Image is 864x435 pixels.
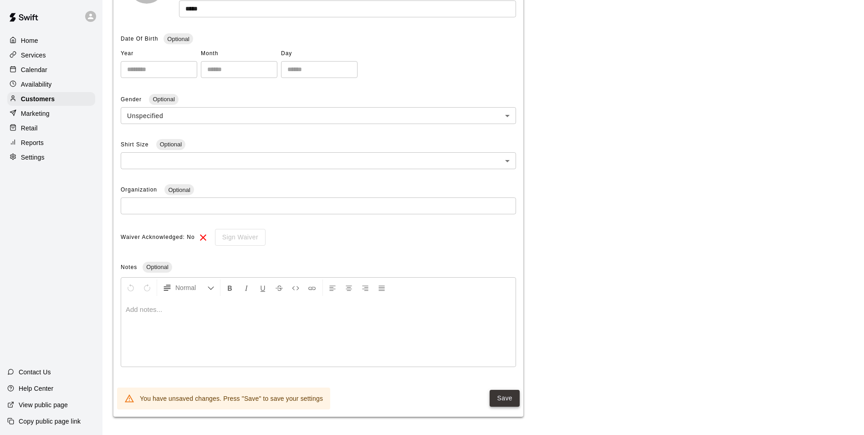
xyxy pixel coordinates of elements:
div: You have unsaved changes. Press "Save" to save your settings [140,390,323,407]
span: Year [121,47,197,61]
a: Availability [7,78,95,91]
a: Settings [7,150,95,164]
button: Format Strikethrough [271,280,287,296]
p: Marketing [21,109,50,118]
span: Notes [121,264,137,270]
p: Settings [21,153,45,162]
span: Optional [164,186,194,193]
span: Gender [121,96,143,103]
button: Formatting Options [159,280,218,296]
span: Optional [156,141,185,148]
a: Retail [7,121,95,135]
p: Retail [21,124,38,133]
a: Customers [7,92,95,106]
div: Unspecified [121,107,516,124]
p: Copy public page link [19,417,81,426]
p: Availability [21,80,52,89]
button: Format Underline [255,280,271,296]
button: Undo [123,280,138,296]
button: Save [490,390,520,407]
a: Marketing [7,107,95,120]
span: Optional [149,96,178,103]
button: Format Bold [222,280,238,296]
button: Justify Align [374,280,389,296]
button: Format Italics [239,280,254,296]
button: Insert Code [288,280,303,296]
span: Date Of Birth [121,36,158,42]
span: Shirt Size [121,141,151,148]
a: Services [7,48,95,62]
p: View public page [19,400,68,409]
span: Waiver Acknowledged: No [121,230,195,245]
p: Reports [21,138,44,147]
a: Home [7,34,95,47]
a: Calendar [7,63,95,77]
span: Optional [143,264,172,270]
div: To sign waivers in admin, this feature must be enabled in general settings [209,229,266,246]
span: Normal [175,283,207,292]
button: Right Align [358,280,373,296]
button: Center Align [341,280,357,296]
span: Day [281,47,358,61]
span: Organization [121,186,159,193]
a: Reports [7,136,95,150]
p: Home [21,36,38,45]
button: Insert Link [304,280,320,296]
p: Customers [21,94,55,104]
p: Services [21,51,46,60]
p: Help Center [19,384,53,393]
span: Optional [164,36,193,42]
span: Month [201,47,277,61]
p: Contact Us [19,368,51,377]
button: Left Align [325,280,340,296]
button: Redo [139,280,155,296]
p: Calendar [21,65,47,74]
